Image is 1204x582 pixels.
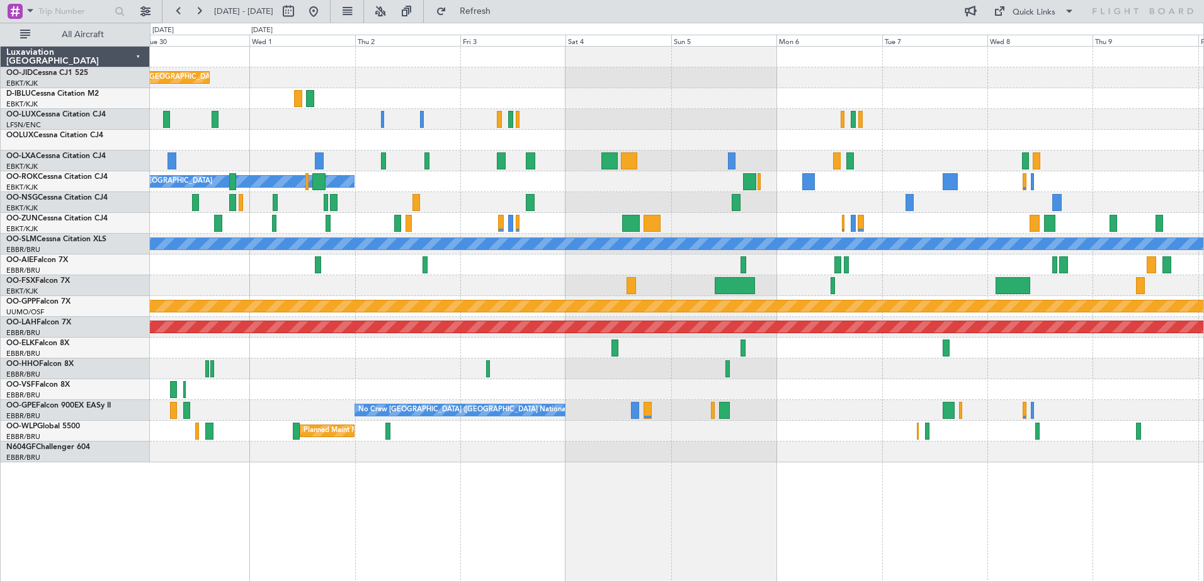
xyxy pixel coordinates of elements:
[6,69,33,77] span: OO-JID
[6,360,39,368] span: OO-HHO
[6,423,37,430] span: OO-WLP
[6,339,69,347] a: OO-ELKFalcon 8X
[144,35,249,46] div: Tue 30
[6,402,111,409] a: OO-GPEFalcon 900EX EASy II
[1013,6,1055,19] div: Quick Links
[152,25,174,36] div: [DATE]
[449,7,502,16] span: Refresh
[214,6,273,17] span: [DATE] - [DATE]
[430,1,506,21] button: Refresh
[6,152,106,160] a: OO-LXACessna Citation CJ4
[6,360,74,368] a: OO-HHOFalcon 8X
[6,215,38,222] span: OO-ZUN
[6,423,80,430] a: OO-WLPGlobal 5500
[6,391,40,400] a: EBBR/BRU
[776,35,882,46] div: Mon 6
[6,298,36,305] span: OO-GPP
[6,183,38,192] a: EBKT/KJK
[6,349,40,358] a: EBBR/BRU
[987,35,1093,46] div: Wed 8
[6,402,36,409] span: OO-GPE
[6,319,71,326] a: OO-LAHFalcon 7X
[355,35,460,46] div: Thu 2
[6,256,68,264] a: OO-AIEFalcon 7X
[249,35,355,46] div: Wed 1
[6,453,40,462] a: EBBR/BRU
[6,100,38,109] a: EBKT/KJK
[6,90,99,98] a: D-IBLUCessna Citation M2
[6,111,36,118] span: OO-LUX
[304,421,394,440] div: Planned Maint Milan (Linate)
[6,215,108,222] a: OO-ZUNCessna Citation CJ4
[6,277,70,285] a: OO-FSXFalcon 7X
[6,339,35,347] span: OO-ELK
[6,79,38,88] a: EBKT/KJK
[251,25,273,36] div: [DATE]
[6,194,108,202] a: OO-NSGCessna Citation CJ4
[6,443,90,451] a: N604GFChallenger 604
[6,132,33,139] span: OOLUX
[6,194,38,202] span: OO-NSG
[6,90,31,98] span: D-IBLU
[6,307,44,317] a: UUMO/OSF
[6,162,38,171] a: EBKT/KJK
[6,236,37,243] span: OO-SLM
[6,432,40,442] a: EBBR/BRU
[565,35,671,46] div: Sat 4
[6,256,33,264] span: OO-AIE
[6,370,40,379] a: EBBR/BRU
[6,443,36,451] span: N604GF
[6,298,71,305] a: OO-GPPFalcon 7X
[6,224,38,234] a: EBKT/KJK
[6,173,108,181] a: OO-ROKCessna Citation CJ4
[6,203,38,213] a: EBKT/KJK
[6,120,41,130] a: LFSN/ENC
[33,30,133,39] span: All Aircraft
[14,25,137,45] button: All Aircraft
[6,69,88,77] a: OO-JIDCessna CJ1 525
[6,381,35,389] span: OO-VSF
[6,266,40,275] a: EBBR/BRU
[6,173,38,181] span: OO-ROK
[6,328,40,338] a: EBBR/BRU
[6,319,37,326] span: OO-LAH
[882,35,987,46] div: Tue 7
[6,381,70,389] a: OO-VSFFalcon 8X
[6,111,106,118] a: OO-LUXCessna Citation CJ4
[987,1,1081,21] button: Quick Links
[6,277,35,285] span: OO-FSX
[358,401,569,419] div: No Crew [GEOGRAPHIC_DATA] ([GEOGRAPHIC_DATA] National)
[6,152,36,160] span: OO-LXA
[6,287,38,296] a: EBKT/KJK
[38,2,111,21] input: Trip Number
[671,35,776,46] div: Sun 5
[6,132,103,139] a: OOLUXCessna Citation CJ4
[6,236,106,243] a: OO-SLMCessna Citation XLS
[6,411,40,421] a: EBBR/BRU
[1093,35,1198,46] div: Thu 9
[6,245,40,254] a: EBBR/BRU
[460,35,565,46] div: Fri 3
